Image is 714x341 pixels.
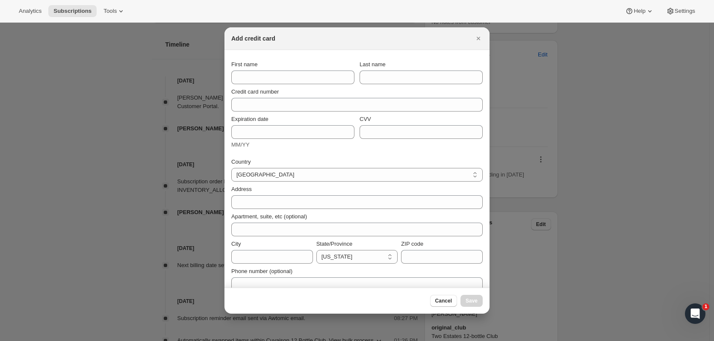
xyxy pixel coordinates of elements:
span: CVV [360,116,371,122]
button: Analytics [14,5,47,17]
button: Close [472,32,484,44]
button: Help [620,5,659,17]
span: ZIP code [401,241,423,247]
span: Country [231,159,251,165]
span: MM/YY [231,141,250,148]
span: Apartment, suite, etc (optional) [231,213,307,220]
span: Help [634,8,645,15]
span: State/Province [316,241,353,247]
span: Subscriptions [53,8,91,15]
span: Settings [675,8,695,15]
span: First name [231,61,257,68]
span: Analytics [19,8,41,15]
span: Last name [360,61,386,68]
button: Tools [98,5,130,17]
span: Address [231,186,252,192]
span: 1 [702,303,709,310]
span: Cancel [435,297,452,304]
span: Tools [103,8,117,15]
button: Cancel [430,295,457,307]
span: City [231,241,241,247]
span: Phone number (optional) [231,268,292,274]
span: Expiration date [231,116,268,122]
button: Subscriptions [48,5,97,17]
h2: Add credit card [231,34,275,43]
iframe: Intercom live chat [685,303,705,324]
button: Settings [661,5,700,17]
span: Credit card number [231,88,279,95]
